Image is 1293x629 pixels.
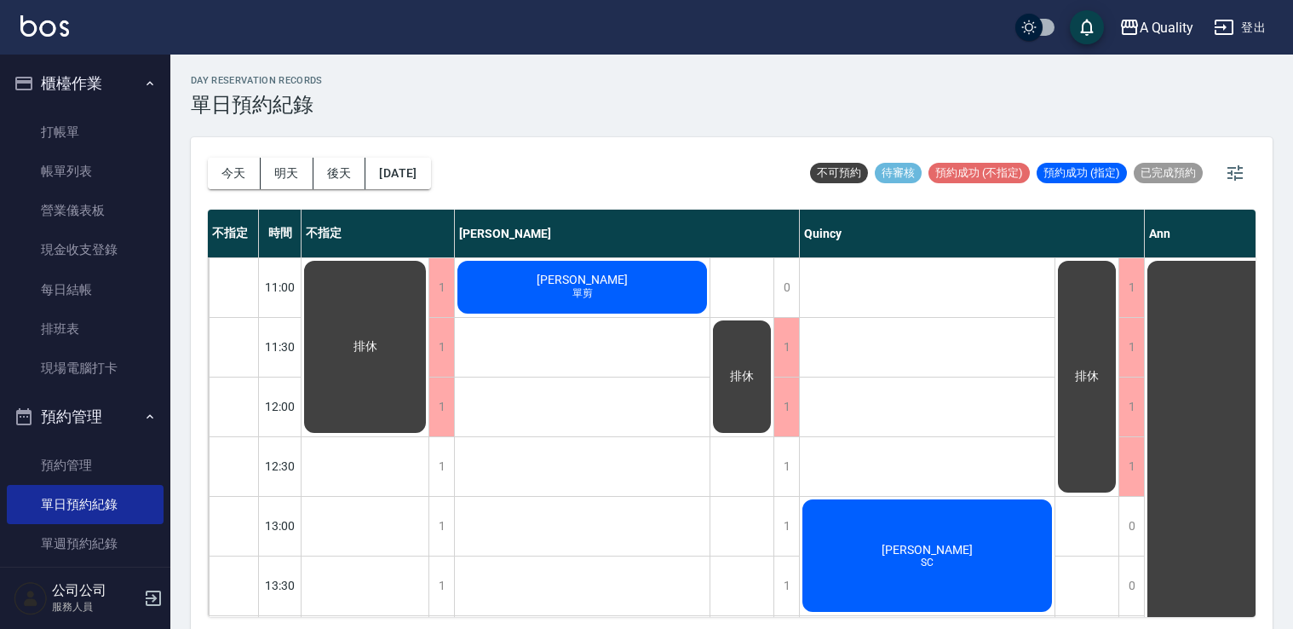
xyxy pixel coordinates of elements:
img: Person [14,581,48,615]
div: 不指定 [302,210,455,257]
button: save [1070,10,1104,44]
span: 已完成預約 [1134,165,1203,181]
div: 1 [1118,378,1144,436]
div: 不指定 [208,210,259,257]
button: [DATE] [365,158,430,189]
div: 1 [773,437,799,496]
a: 營業儀表板 [7,191,164,230]
img: Logo [20,15,69,37]
button: 預約管理 [7,395,164,439]
a: 帳單列表 [7,152,164,191]
a: 單週預約紀錄 [7,524,164,563]
div: 1 [428,258,454,317]
span: 排休 [727,369,757,384]
a: 排班表 [7,309,164,349]
div: 13:30 [259,556,302,615]
span: 預約成功 (指定) [1037,165,1127,181]
div: 13:00 [259,496,302,556]
a: 現金收支登錄 [7,230,164,269]
span: [PERSON_NAME] [533,273,631,286]
button: 今天 [208,158,261,189]
div: 1 [1118,258,1144,317]
div: Quincy [800,210,1145,257]
span: 預約成功 (不指定) [928,165,1030,181]
div: 1 [773,378,799,436]
button: 櫃檯作業 [7,61,164,106]
div: 1 [773,497,799,556]
h2: day Reservation records [191,75,323,86]
div: 1 [428,497,454,556]
a: 預約管理 [7,446,164,485]
div: 1 [1118,437,1144,496]
div: 1 [428,318,454,377]
div: 11:00 [259,257,302,317]
div: 1 [773,318,799,377]
h3: 單日預約紀錄 [191,93,323,117]
span: 排休 [350,339,381,355]
span: 待審核 [875,165,922,181]
a: 每日結帳 [7,270,164,309]
div: 12:00 [259,377,302,436]
span: SC [917,557,937,568]
a: 現場電腦打卡 [7,349,164,388]
a: 單日預約紀錄 [7,485,164,524]
div: 0 [1118,557,1144,615]
div: A Quality [1140,17,1194,38]
span: 不可預約 [810,165,868,181]
div: 時間 [259,210,302,257]
p: 服務人員 [52,599,139,615]
div: 1 [1118,318,1144,377]
div: 1 [428,378,454,436]
div: 0 [1118,497,1144,556]
button: 後天 [313,158,366,189]
button: 明天 [261,158,313,189]
div: 12:30 [259,436,302,496]
div: 0 [773,258,799,317]
button: A Quality [1112,10,1201,45]
div: 1 [428,557,454,615]
button: 登出 [1207,12,1273,43]
div: 11:30 [259,317,302,377]
div: 1 [773,557,799,615]
div: 1 [428,437,454,496]
div: [PERSON_NAME] [455,210,800,257]
span: 單剪 [569,286,596,301]
span: [PERSON_NAME] [878,543,976,557]
h5: 公司公司 [52,582,139,599]
span: 排休 [1072,369,1102,384]
a: 打帳單 [7,113,164,152]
